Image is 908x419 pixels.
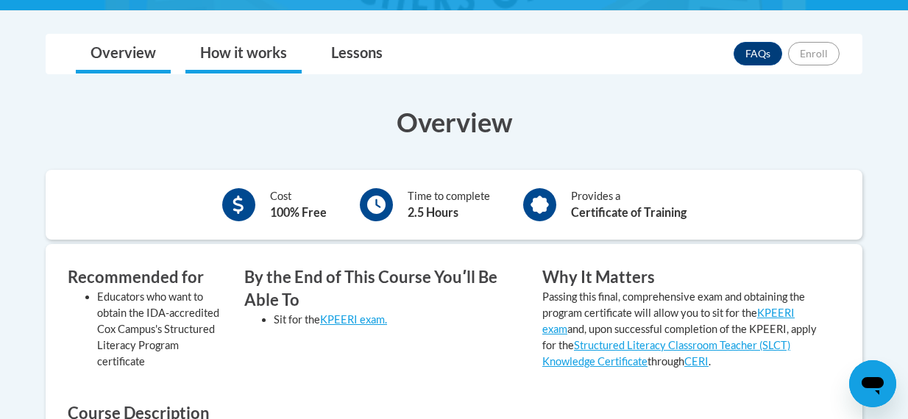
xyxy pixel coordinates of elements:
h3: Overview [46,104,862,140]
h3: Recommended for [68,266,222,289]
button: Enroll [788,42,840,65]
h3: By the End of This Course Youʹll Be Able To [244,266,520,312]
div: Time to complete [408,188,490,221]
a: Overview [76,35,171,74]
p: Passing this final, comprehensive exam and obtaining the program certificate will allow you to si... [542,289,818,370]
b: 2.5 Hours [408,205,458,219]
h3: Why It Matters [542,266,818,289]
a: FAQs [734,42,782,65]
a: KPEERI exam. [320,313,387,326]
a: Lessons [316,35,397,74]
li: Educators who want to obtain the IDA-accredited Cox Campus's Structured Literacy Program certificate [97,289,222,370]
b: Certificate of Training [571,205,687,219]
b: 100% Free [270,205,327,219]
div: Provides a [571,188,687,221]
a: How it works [185,35,302,74]
a: CERI [684,355,709,368]
li: Sit for the [274,312,520,328]
a: Structured Literacy Classroom Teacher (SLCT) Knowledge Certificate [542,339,790,368]
iframe: Button to launch messaging window [849,360,896,407]
div: Cost [270,188,327,221]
